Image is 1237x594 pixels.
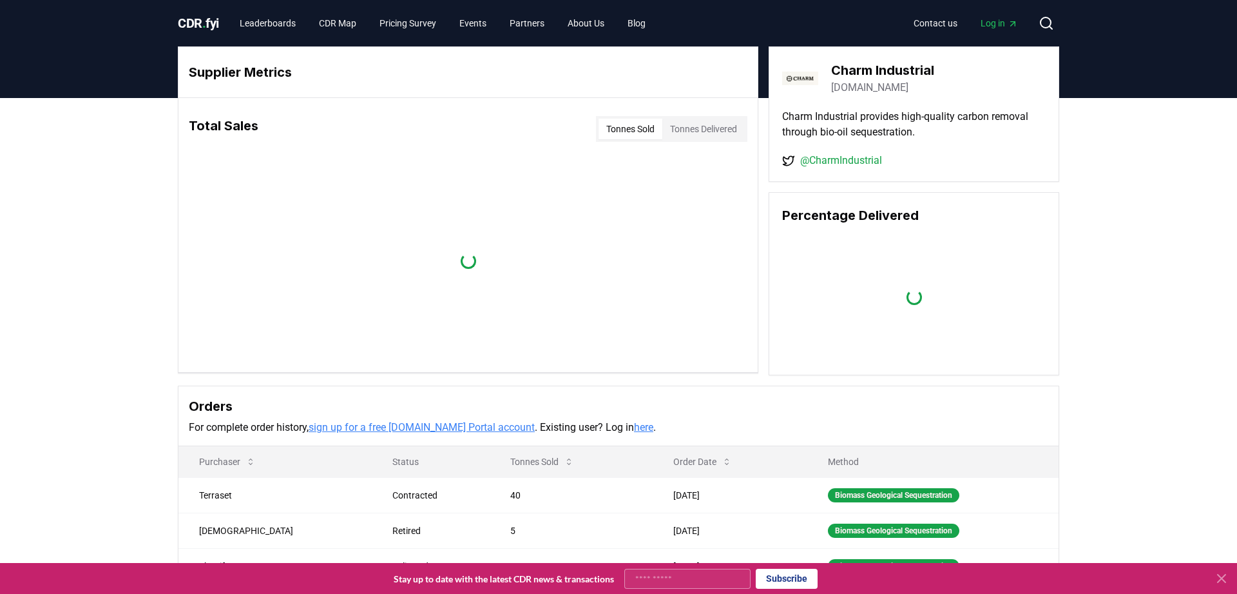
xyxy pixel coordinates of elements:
td: Shopify [178,548,372,584]
div: loading [461,253,476,269]
td: [DATE] [653,548,807,584]
div: Biomass Geological Sequestration [828,524,959,538]
button: Tonnes Delivered [662,119,745,139]
td: 5 [490,513,652,548]
h3: Supplier Metrics [189,63,747,82]
td: [DEMOGRAPHIC_DATA] [178,513,372,548]
a: Contact us [903,12,968,35]
td: [DATE] [653,513,807,548]
span: CDR fyi [178,15,219,31]
a: Pricing Survey [369,12,446,35]
p: Method [818,455,1048,468]
h3: Percentage Delivered [782,206,1046,225]
nav: Main [229,12,656,35]
span: . [202,15,206,31]
div: Retired [392,524,479,537]
p: Status [382,455,479,468]
td: 40 [490,477,652,513]
a: About Us [557,12,615,35]
a: CDR.fyi [178,14,219,32]
td: [DATE] [653,477,807,513]
div: Biomass Geological Sequestration [828,559,959,573]
button: Order Date [663,449,742,475]
span: Log in [981,17,1018,30]
div: Contracted [392,489,479,502]
h3: Charm Industrial [831,61,934,80]
a: [DOMAIN_NAME] [831,80,908,95]
h3: Orders [189,397,1048,416]
p: For complete order history, . Existing user? Log in . [189,420,1048,435]
a: Leaderboards [229,12,306,35]
button: Tonnes Sold [599,119,662,139]
button: Purchaser [189,449,266,475]
div: Delivered [392,560,479,573]
h3: Total Sales [189,116,258,142]
div: loading [906,290,922,305]
a: Log in [970,12,1028,35]
button: Tonnes Sold [500,449,584,475]
a: CDR Map [309,12,367,35]
img: Charm Industrial-logo [782,60,818,96]
nav: Main [903,12,1028,35]
a: @CharmIndustrial [800,153,882,168]
td: Terraset [178,477,372,513]
p: Charm Industrial provides high-quality carbon removal through bio-oil sequestration. [782,109,1046,140]
a: Blog [617,12,656,35]
a: Events [449,12,497,35]
td: 480 [490,548,652,584]
a: here [634,421,653,433]
a: sign up for a free [DOMAIN_NAME] Portal account [309,421,535,433]
div: Biomass Geological Sequestration [828,488,959,502]
a: Partners [499,12,555,35]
